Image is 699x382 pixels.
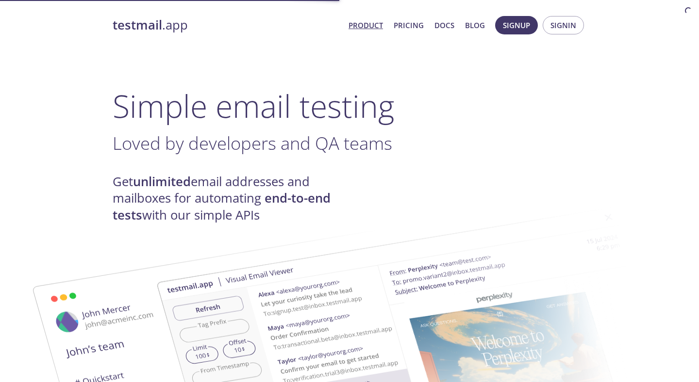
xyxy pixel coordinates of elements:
[543,16,584,34] button: Signin
[113,131,392,155] span: Loved by developers and QA teams
[113,87,586,125] h1: Simple email testing
[113,174,349,223] h4: Get email addresses and mailboxes for automating with our simple APIs
[133,173,191,190] strong: unlimited
[113,16,162,33] strong: testmail
[465,19,485,32] a: Blog
[349,19,383,32] a: Product
[434,19,454,32] a: Docs
[113,17,341,33] a: testmail.app
[550,19,576,32] span: Signin
[495,16,538,34] button: Signup
[503,19,530,32] span: Signup
[113,190,331,223] strong: end-to-end tests
[394,19,424,32] a: Pricing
